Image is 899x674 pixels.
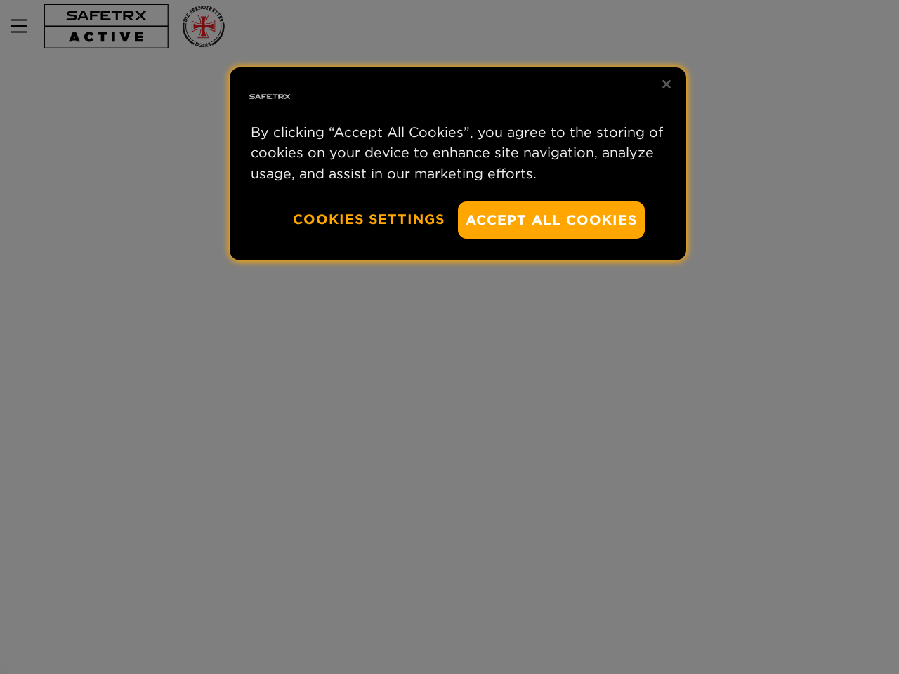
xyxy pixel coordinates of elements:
button: Cookies Settings [293,201,445,237]
div: Privacy [230,67,686,260]
button: Close [651,69,682,100]
img: Safe Tracks [247,74,292,119]
button: Accept All Cookies [458,201,645,239]
p: By clicking “Accept All Cookies”, you agree to the storing of cookies on your device to enhance s... [251,122,665,184]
